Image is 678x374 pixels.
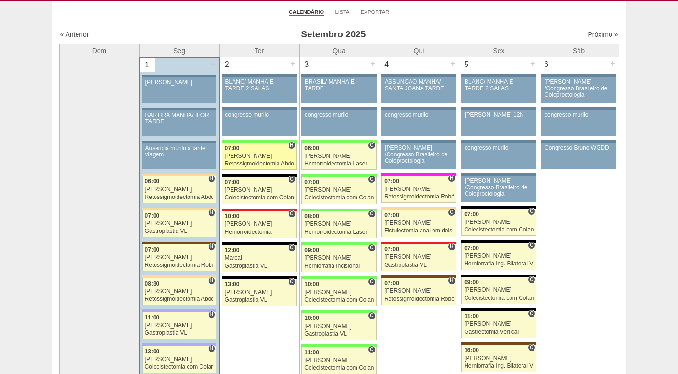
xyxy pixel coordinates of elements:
div: Marcal [225,255,294,261]
div: [PERSON_NAME] [304,153,374,159]
div: [PERSON_NAME] 12h [465,112,533,118]
span: Hospital [288,142,295,149]
div: 1 [140,58,155,72]
span: 08:30 [145,280,160,287]
div: Key: Christóvão da Gama [142,343,216,346]
span: Hospital [448,175,455,182]
span: 09:00 [304,247,319,253]
div: [PERSON_NAME] /Congresso Brasileiro de Coloproctologia [385,145,453,164]
div: Key: Bartira [381,207,456,210]
div: Retossigmoidectomia Robótica [384,194,454,200]
a: H 11:00 [PERSON_NAME] Gastroplastia VL [142,312,216,339]
span: 07:00 [384,212,399,219]
div: [PERSON_NAME] [384,220,454,226]
div: [PERSON_NAME] [384,254,454,260]
div: [PERSON_NAME] [304,255,374,261]
span: 08:00 [304,213,319,220]
div: Gastroplastia VL [145,228,214,234]
div: Key: Aviso [142,75,216,77]
th: Sáb [539,44,619,57]
span: 07:00 [145,246,160,253]
div: Key: Santa Joana [461,342,536,345]
span: 10:00 [304,315,319,321]
div: 5 [459,57,474,72]
span: 07:00 [464,245,479,252]
span: 13:00 [145,348,160,355]
span: 11:00 [464,313,479,319]
div: Key: Brasil [301,276,376,279]
div: Retossigmoidectomia Abdominal VL [225,161,294,167]
div: Hemorroidectomia Laser [304,161,374,167]
span: Consultório [368,176,375,183]
div: [PERSON_NAME] [304,289,374,296]
div: Key: Bartira [142,208,216,210]
div: BLANC/ MANHÃ E TARDE 2 SALAS [465,79,533,91]
div: Key: Christóvão da Gama [142,309,216,312]
div: Retossigmoidectomia Abdominal VL [145,194,214,200]
span: Consultório [448,209,455,216]
a: [PERSON_NAME] /Congresso Brasileiro de Coloproctologia [461,176,536,202]
div: Key: Aviso [461,173,536,176]
div: Colecistectomia com Colangiografia VL [145,364,214,370]
div: [PERSON_NAME] [225,289,294,296]
div: Herniorrafia Ing. Bilateral VL [464,261,534,267]
a: H 08:30 [PERSON_NAME] Retossigmoidectomia Abdominal VL [142,278,216,305]
div: Retossigmoidectomia Robótica [384,296,454,302]
span: 12:00 [225,247,240,253]
div: Key: Santa Joana [381,275,456,278]
h3: Setembro 2025 [194,28,473,42]
div: [PERSON_NAME] [225,187,294,193]
span: 07:00 [384,246,399,253]
span: 13:00 [225,281,240,287]
div: [PERSON_NAME] [304,323,374,330]
div: ASSUNÇÃO MANHÃ/ SANTA JOANA TARDE [385,79,453,91]
th: Seg [139,44,219,57]
a: H 07:00 [PERSON_NAME] Retossigmoidectomia Robótica [142,244,216,271]
div: congresso murilo [465,145,533,151]
a: H 07:00 [PERSON_NAME] Gastroplastia VL [142,210,216,237]
div: Key: Aviso [301,107,376,110]
a: [PERSON_NAME] /Congresso Brasileiro de Coloproctologia [541,77,616,103]
div: Key: Blanc [222,242,297,245]
span: Consultório [288,176,295,183]
a: C 07:00 [PERSON_NAME] Colecistectomia com Colangiografia VL [301,177,376,204]
a: H 06:00 [PERSON_NAME] Retossigmoidectomia Abdominal VL [142,176,216,203]
div: Gastroplastia VL [225,297,294,303]
div: Key: Bartira [142,275,216,278]
th: Qui [379,44,459,57]
div: Key: Aviso [541,107,616,110]
div: 3 [300,57,314,72]
span: 11:00 [304,349,319,356]
div: Key: Blanc [222,276,297,279]
div: Key: Brasil [222,140,297,143]
a: C 07:00 [PERSON_NAME] Colecistectomia com Colangiografia VL [461,209,536,236]
div: Herniorrafia Ing. Bilateral VL [464,363,534,369]
span: Consultório [528,344,535,352]
a: congresso murilo [461,143,536,169]
div: Herniorrafia Incisional [304,263,374,269]
span: Consultório [288,210,295,218]
span: Hospital [448,277,455,285]
a: [PERSON_NAME] [142,77,216,103]
div: congresso murilo [385,112,453,118]
div: [PERSON_NAME] [304,221,374,227]
a: C 09:00 [PERSON_NAME] Herniorrafia Incisional [301,245,376,272]
a: C 10:00 [PERSON_NAME] Colecistectomia com Colangiografia VL [301,279,376,306]
span: Consultório [368,142,375,149]
div: Key: Aviso [301,74,376,77]
a: H 13:00 [PERSON_NAME] Colecistectomia com Colangiografia VL [142,346,216,373]
div: Retossigmoidectomia Robótica [145,262,214,268]
span: 06:00 [304,145,319,152]
div: [PERSON_NAME] [464,355,534,362]
div: congresso murilo [305,112,373,118]
a: H 07:00 [PERSON_NAME] Retossigmoidectomia Robótica [381,278,456,305]
a: C 16:00 [PERSON_NAME] Herniorrafia Ing. Bilateral VL [461,345,536,372]
a: C 06:00 [PERSON_NAME] Hemorroidectomia Laser [301,143,376,170]
a: BRASIL/ MANHÃ E TARDE [301,77,376,103]
div: + [529,57,537,70]
th: Ter [219,44,299,57]
div: Key: Blanc [461,275,536,277]
div: Key: Blanc [461,240,536,243]
div: Key: Aviso [461,107,536,110]
div: [PERSON_NAME] [145,220,214,227]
